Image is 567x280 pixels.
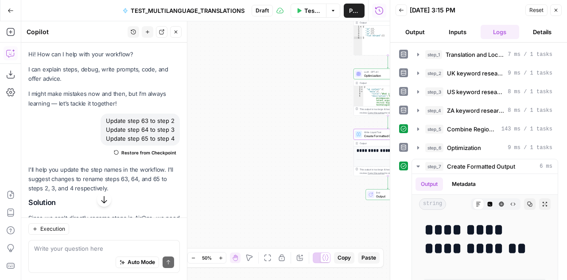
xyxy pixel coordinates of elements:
[419,198,446,210] span: string
[354,95,363,110] div: 5
[354,37,362,39] div: 6
[412,159,558,174] button: 6 ms
[412,103,558,118] button: 8 ms / 1 tasks
[334,252,354,264] button: Copy
[28,165,180,193] p: I'll help you update the step names in the workflow. I'll suggest changes to rename steps 63, 64,...
[364,70,410,74] span: LLM · GPT-4.1
[412,47,558,62] button: 7 ms / 1 tasks
[121,149,176,156] span: Restore from Checkpoint
[481,25,520,39] button: Logs
[425,125,443,134] span: step_5
[447,106,504,115] span: ZA keyword research
[412,66,558,80] button: 9 ms / 1 tasks
[508,144,552,152] span: 9 ms / 1 tasks
[361,254,376,262] span: Paste
[396,25,435,39] button: Output
[358,252,380,264] button: Paste
[353,69,422,116] div: LLM · GPT-4.1OptimizationOutput{ "uk_content":{ "meta":{ "title":"What is Digital Recruiting?" "d...
[412,141,558,155] button: 9 ms / 1 tasks
[28,223,69,235] button: Execution
[376,194,406,198] span: Output
[364,134,410,138] span: Create Formatted Output
[256,7,269,15] span: Draft
[344,4,365,18] button: Publish
[354,93,363,95] div: 4
[446,50,504,59] span: Translation and Localization
[540,162,552,170] span: 6 ms
[304,6,321,15] span: Test Workflow
[508,51,552,59] span: 7 ms / 1 tasks
[525,4,548,16] button: Reset
[28,65,180,83] p: I can explain steps, debug, write prompts, code, and offer advice.
[360,107,420,114] div: This output is too large & has been abbreviated for review. to view the full content.
[508,106,552,114] span: 8 ms / 1 tasks
[117,4,250,18] button: TEST_MULTILANGUAGE_TRANSLATIONS
[447,177,481,191] button: Metadata
[354,86,363,88] div: 1
[338,254,351,262] span: Copy
[360,26,362,28] span: Toggle code folding, rows 1 through 6
[354,35,362,37] div: 5
[501,125,552,133] span: 143 ms / 1 tasks
[28,213,180,251] p: Since we can't directly rename steps in AirOps, we need to delete the existing steps and create n...
[447,69,504,78] span: UK keyword research
[361,91,363,93] span: Toggle code folding, rows 3 through 7
[425,50,442,59] span: step_1
[28,198,180,207] h2: Solution
[116,256,159,268] button: Auto Mode
[360,21,410,24] div: Output
[354,91,363,93] div: 3
[376,191,406,194] span: End
[438,25,477,39] button: Inputs
[360,168,420,175] div: This output is too large & has been abbreviated for review. to view the full content.
[110,147,180,158] button: Restore from Checkpoint
[131,6,245,15] span: TEST_MULTILANGUAGE_TRANSLATIONS
[368,172,384,174] span: Copy the output
[354,28,362,30] div: 2
[447,87,504,96] span: US keyword research
[349,6,359,15] span: Publish
[128,258,155,266] span: Auto Mode
[353,189,422,200] div: EndOutput
[364,130,410,134] span: Write Liquid Text
[361,86,363,88] span: Toggle code folding, rows 1 through 11
[425,162,443,171] span: step_7
[364,73,410,78] span: Optimization
[27,28,125,36] div: Copilot
[368,111,384,114] span: Copy the output
[361,88,363,91] span: Toggle code folding, rows 2 through 10
[354,88,363,91] div: 2
[425,69,443,78] span: step_2
[354,32,362,35] div: 4
[28,50,180,59] p: Hi! How can I help with your workflow?
[354,30,362,32] div: 3
[353,8,422,55] div: Output{ "uk":[], "us":[], "za":[], "flat_merged":[]}
[529,6,544,14] span: Reset
[202,254,212,261] span: 50%
[508,88,552,96] span: 8 ms / 1 tasks
[425,106,443,115] span: step_4
[447,162,515,171] span: Create Formatted Output
[425,87,443,96] span: step_3
[360,142,410,145] div: Output
[412,122,558,136] button: 143 ms / 1 tasks
[28,89,180,108] p: I might make mistakes now and then, but I’m always learning — let’s tackle it together!
[447,125,498,134] span: Combine Regional Keywords
[412,85,558,99] button: 8 ms / 1 tasks
[291,4,326,18] button: Test Workflow
[523,25,562,39] button: Details
[447,143,481,152] span: Optimization
[360,81,410,85] div: Output
[416,177,443,191] button: Output
[508,69,552,77] span: 9 ms / 1 tasks
[354,26,362,28] div: 1
[101,114,180,146] div: Update step 63 to step 2 Update step 64 to step 3 Update step 65 to step 4
[425,143,443,152] span: step_6
[40,225,65,233] span: Execution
